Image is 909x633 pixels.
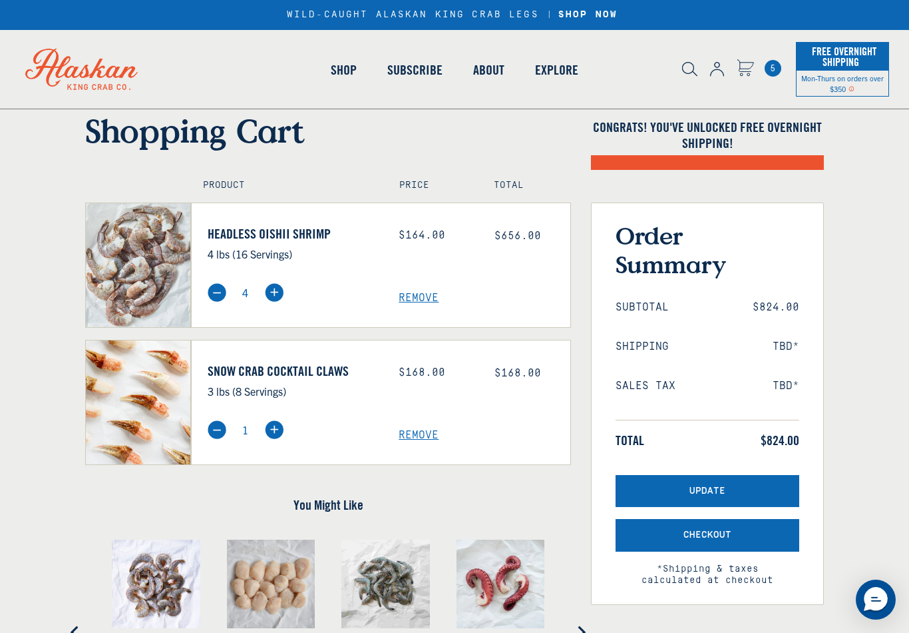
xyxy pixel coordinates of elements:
img: plus [265,420,283,439]
a: Shop [315,32,372,108]
span: 5 [765,60,781,77]
div: $164.00 [399,229,474,242]
img: Octopus on parchment paper. [456,540,545,628]
div: Messenger Dummy Widget [856,580,896,620]
h4: Congrats! You've unlocked FREE OVERNIGHT SHIPPING! [591,119,824,151]
img: Snow Crab Cocktail Claws - 3 lbs (8 Servings) [86,340,190,464]
a: About [458,32,520,108]
img: search [682,62,697,77]
span: *Shipping & taxes calculated at checkout [616,552,799,586]
a: Explore [520,32,594,108]
span: $168.00 [494,367,541,379]
span: Shipping Notice Icon [848,84,854,93]
img: plus [265,283,283,302]
p: 4 lbs (16 Servings) [208,245,379,263]
a: Cart [737,59,754,79]
img: Headless Oishii Shrimp - 4 lbs (16 Servings) [86,203,190,327]
a: Subscribe [372,32,458,108]
img: minus [208,283,226,302]
div: WILD-CAUGHT ALASKAN KING CRAB LEGS | [287,9,622,21]
button: Update [616,475,799,508]
img: account [710,62,724,77]
img: Alaskan King Crab Co. logo [7,30,156,109]
span: $824.00 [761,432,799,448]
a: Snow Crab Cocktail Claws [208,363,379,379]
span: Mon-Thurs on orders over $350 [801,73,884,93]
img: Caledonia blue prawns on parchment paper [341,540,430,628]
img: minus [208,420,226,439]
span: Sales Tax [616,380,675,392]
p: 3 lbs (8 Servings) [208,382,379,400]
img: Sea Scallops [227,540,315,628]
h4: Total [494,180,559,191]
a: SHOP NOW [554,9,622,21]
a: Remove [399,292,570,305]
span: $824.00 [753,301,799,314]
span: $656.00 [494,230,541,242]
span: Total [616,432,644,448]
h4: Price [399,180,464,191]
h4: You Might Like [85,497,571,513]
span: Subtotal [616,301,669,314]
button: Checkout [616,519,799,552]
a: Headless Oishii Shrimp [208,226,379,242]
a: Remove [399,429,570,442]
span: Checkout [683,530,731,541]
h3: Order Summary [616,221,799,279]
div: $168.00 [399,366,474,379]
span: Update [689,486,725,497]
img: Raw U10 Oishii White Shrimp laying flat on white paper. [112,540,200,628]
span: Free Overnight Shipping [809,41,876,72]
a: Cart [765,60,781,77]
span: Shipping [616,340,669,353]
strong: SHOP NOW [558,9,618,20]
h4: Product [203,180,371,191]
h1: Shopping Cart [85,111,571,150]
